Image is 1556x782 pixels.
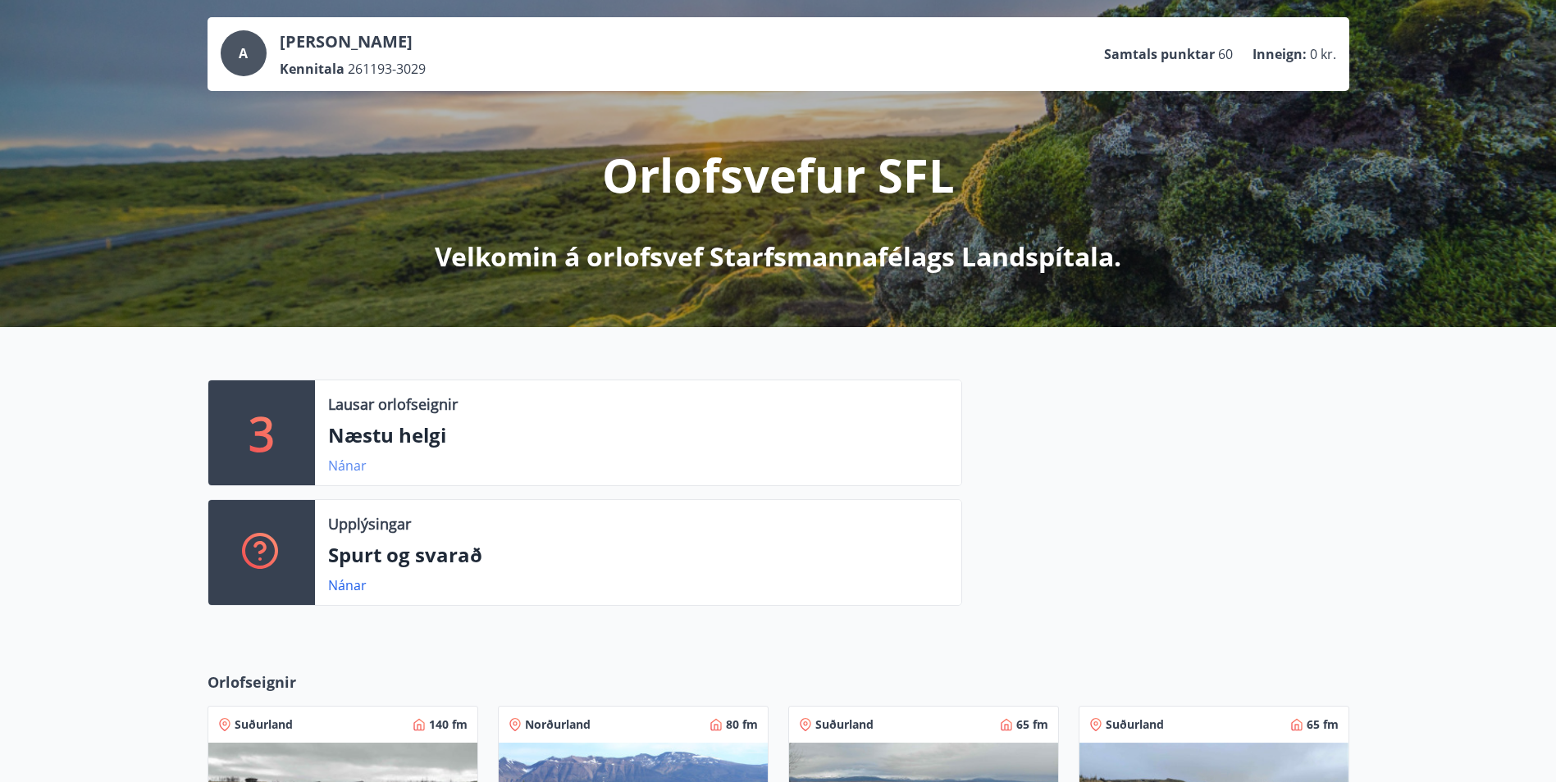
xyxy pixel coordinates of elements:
p: Velkomin á orlofsvef Starfsmannafélags Landspítala. [435,239,1121,275]
span: Suðurland [1106,716,1164,733]
p: Upplýsingar [328,513,411,534]
span: 60 [1218,45,1233,63]
a: Nánar [328,576,367,594]
span: 80 fm [726,716,758,733]
p: Inneign : [1253,45,1307,63]
a: Nánar [328,457,367,475]
span: Suðurland [815,716,874,733]
p: Kennitala [280,60,345,78]
span: Orlofseignir [208,671,296,693]
span: 65 fm [1307,716,1339,733]
p: 3 [249,402,275,464]
span: Suðurland [235,716,293,733]
p: Lausar orlofseignir [328,393,458,415]
p: Næstu helgi [328,421,948,449]
span: 65 fm [1016,716,1048,733]
span: A [239,44,248,62]
span: Norðurland [525,716,591,733]
p: Orlofsvefur SFL [602,143,955,206]
span: 140 fm [429,716,468,733]
span: 0 kr. [1310,45,1336,63]
p: Samtals punktar [1104,45,1215,63]
p: Spurt og svarað [328,541,948,569]
p: [PERSON_NAME] [280,30,426,53]
span: 261193-3029 [348,60,426,78]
